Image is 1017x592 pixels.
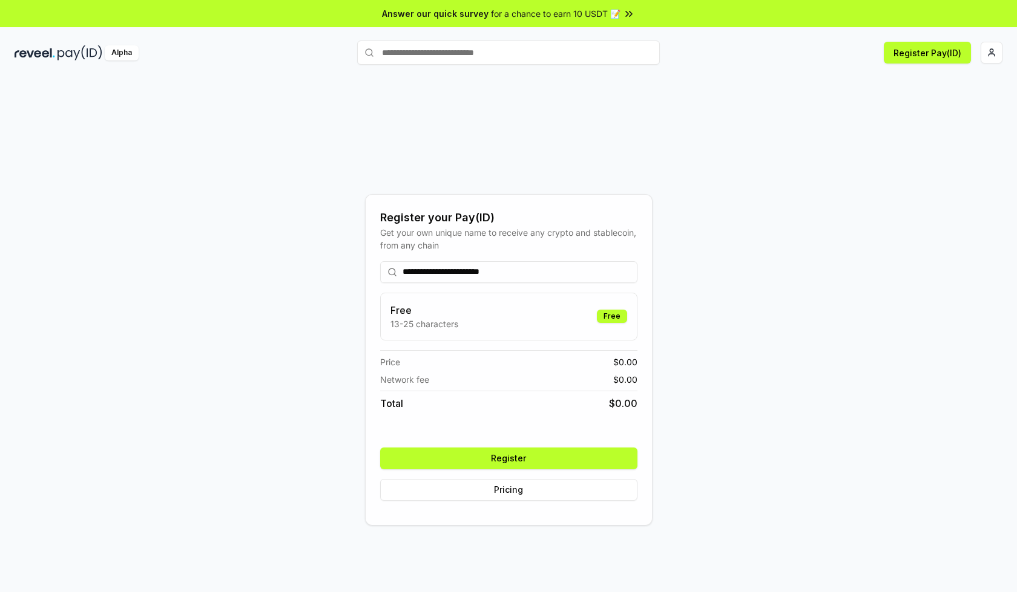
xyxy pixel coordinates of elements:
div: Register your Pay(ID) [380,209,637,226]
span: for a chance to earn 10 USDT 📝 [491,7,620,20]
span: $ 0.00 [613,373,637,386]
div: Get your own unique name to receive any crypto and stablecoin, from any chain [380,226,637,252]
div: Alpha [105,45,139,60]
span: Price [380,356,400,368]
img: reveel_dark [15,45,55,60]
span: Total [380,396,403,411]
p: 13-25 characters [390,317,458,330]
button: Pricing [380,479,637,501]
span: $ 0.00 [613,356,637,368]
h3: Free [390,303,458,317]
img: pay_id [58,45,102,60]
span: $ 0.00 [609,396,637,411]
div: Free [597,310,627,323]
button: Register [380,447,637,469]
span: Network fee [380,373,429,386]
button: Register Pay(ID) [884,42,971,63]
span: Answer our quick survey [382,7,489,20]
